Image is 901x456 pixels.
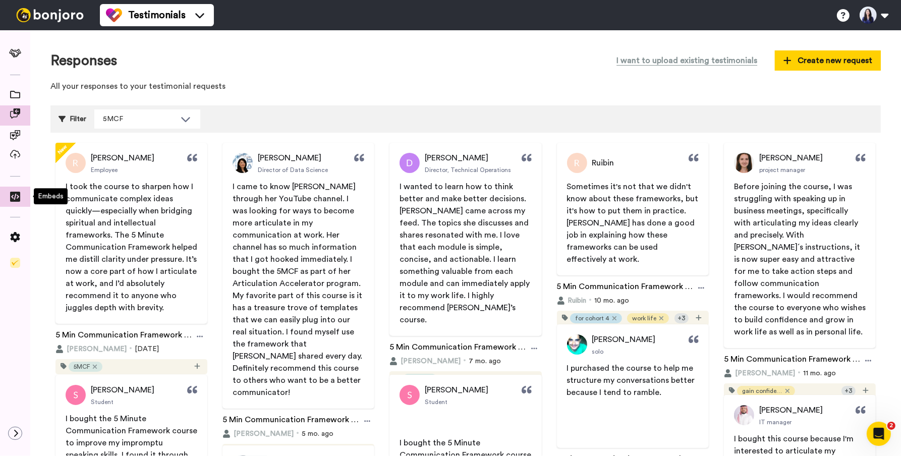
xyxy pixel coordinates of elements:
p: All your responses to your testimonial requests [50,81,881,92]
span: I purchased the course to help me structure my conversations better because I tend to ramble. [567,364,697,396]
img: Profile Picture [400,385,420,405]
span: IT manager [759,418,792,426]
span: project manager [759,166,805,174]
span: [PERSON_NAME] [91,152,154,164]
img: tm-color.svg [106,7,122,23]
span: [PERSON_NAME] [592,333,656,346]
button: [PERSON_NAME] [724,368,795,378]
a: 5 Min Communication Framework Testimonial [557,280,694,296]
button: [PERSON_NAME] [222,429,294,439]
img: Profile Picture [567,153,587,173]
img: Profile Picture [734,153,754,173]
div: 5 mo. ago [222,429,374,439]
button: Create new request [775,50,881,71]
span: [PERSON_NAME] [425,152,488,164]
span: I came to know [PERSON_NAME] through her YouTube channel. I was looking for ways to become more a... [233,183,364,396]
span: Student [91,398,114,406]
div: Filter [59,109,86,129]
span: I took the course to sharpen how I communicate complex ideas quickly—especially when bridging spi... [66,183,199,312]
img: Checklist.svg [10,258,20,268]
a: 5 Min Communication Framework Testimonial [724,353,861,368]
button: Ruibin [557,296,587,306]
a: 5 Min Communication Framework Testimonial [55,329,193,344]
span: Ruibin [592,157,614,169]
img: Profile Picture [734,405,754,425]
img: Profile Picture [66,153,86,173]
img: Profile Picture [233,153,253,173]
iframe: Intercom live chat [867,422,891,446]
span: 5MCF [74,363,90,371]
img: bj-logo-header-white.svg [12,8,88,22]
div: + 3 [674,313,689,323]
img: Profile Picture [400,153,420,173]
h1: Responses [50,53,117,69]
span: Employee [91,166,118,174]
a: 5 Min Communication Framework Testimonial [389,341,527,356]
div: 5MCF [103,114,176,124]
button: I want to upload existing testimonials [609,50,765,71]
span: Before joining the course, I was struggling with speaking up in business meetings, specifically w... [734,183,868,336]
span: Director, Technical Operations [425,166,511,174]
span: 2 [887,422,895,430]
span: [PERSON_NAME] [759,404,823,416]
span: for cohort 4 [575,314,609,322]
span: solo [592,348,604,356]
span: I wanted to learn how to think better and make better decisions. [PERSON_NAME] came across my fee... [400,183,532,324]
div: Embeds [34,188,68,204]
a: 5 Min Communication Framework Testimonial [222,414,360,429]
span: [PERSON_NAME] [759,152,823,164]
span: Testimonials [128,8,186,22]
span: Sometimes it's not that we didn't know about these frameworks, but it's how to put them in practi... [567,183,701,263]
div: [DATE] [55,344,207,354]
div: 10 mo. ago [557,296,709,306]
span: Student [425,398,447,406]
div: 11 mo. ago [724,368,876,378]
span: New [54,142,70,157]
span: [PERSON_NAME] [735,368,795,378]
span: [PERSON_NAME] [425,384,488,396]
img: Profile Picture [66,385,86,405]
span: [PERSON_NAME] [234,429,294,439]
span: gain confidence [742,387,782,395]
span: [PERSON_NAME] [258,152,321,164]
span: Director of Data Science [258,166,328,174]
span: [PERSON_NAME] [401,356,461,366]
span: Create new request [783,54,872,67]
img: Profile Picture [567,334,587,355]
span: [PERSON_NAME] [91,384,154,396]
span: Ruibin [568,296,587,306]
span: work life [632,314,656,322]
div: 7 mo. ago [389,356,541,366]
button: [PERSON_NAME] [389,356,461,366]
button: [PERSON_NAME] [55,344,127,354]
div: + 3 [841,386,856,396]
span: [PERSON_NAME] [67,344,127,354]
